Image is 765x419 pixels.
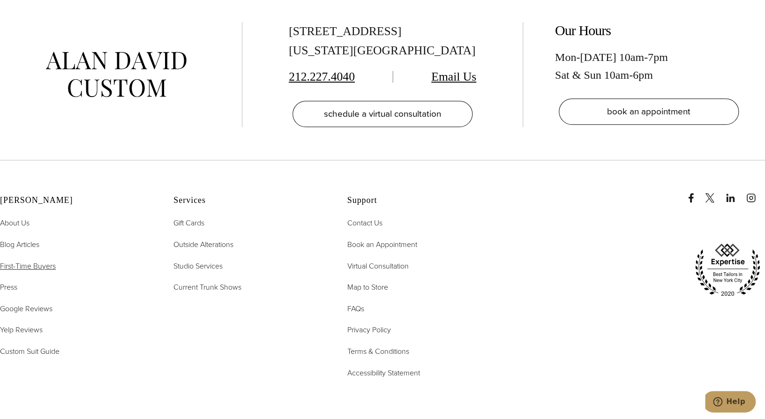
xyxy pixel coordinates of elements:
[746,184,765,202] a: instagram
[347,217,382,228] span: Contact Us
[347,281,388,293] a: Map to Store
[705,184,724,202] a: x/twitter
[347,324,391,335] span: Privacy Policy
[555,48,742,84] div: Mon-[DATE] 10am-7pm Sat & Sun 10am-6pm
[289,70,355,83] a: 212.227.4040
[46,52,187,97] img: alan david custom
[347,239,417,251] a: Book an Appointment
[347,367,420,379] a: Accessibility Statement
[559,98,739,125] a: book an appointment
[347,239,417,250] span: Book an Appointment
[173,217,204,228] span: Gift Cards
[347,345,409,358] a: Terms & Conditions
[347,217,497,379] nav: Support Footer Nav
[173,239,233,250] span: Outside Alterations
[173,195,323,206] h2: Services
[292,101,472,127] a: schedule a virtual consultation
[690,240,765,300] img: expertise, best tailors in new york city 2020
[173,260,223,272] a: Studio Services
[173,217,204,229] a: Gift Cards
[347,261,409,271] span: Virtual Consultation
[173,261,223,271] span: Studio Services
[347,303,364,314] span: FAQs
[173,282,241,292] span: Current Trunk Shows
[347,303,364,315] a: FAQs
[347,324,391,336] a: Privacy Policy
[289,22,476,60] div: [STREET_ADDRESS] [US_STATE][GEOGRAPHIC_DATA]
[705,391,756,414] iframe: Opens a widget where you can chat to one of our agents
[607,105,690,118] span: book an appointment
[173,217,323,293] nav: Services Footer Nav
[324,107,441,120] span: schedule a virtual consultation
[173,281,241,293] a: Current Trunk Shows
[347,260,409,272] a: Virtual Consultation
[431,70,476,83] a: Email Us
[686,184,703,202] a: Facebook
[347,282,388,292] span: Map to Store
[347,195,497,206] h2: Support
[173,239,233,251] a: Outside Alterations
[347,217,382,229] a: Contact Us
[347,367,420,378] span: Accessibility Statement
[555,22,742,39] h2: Our Hours
[347,346,409,357] span: Terms & Conditions
[726,184,744,202] a: linkedin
